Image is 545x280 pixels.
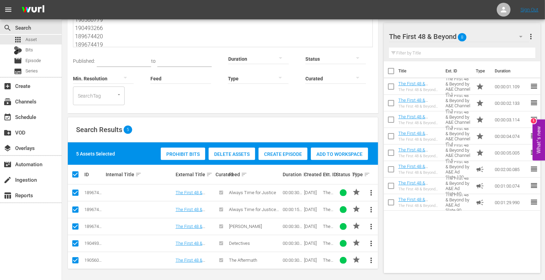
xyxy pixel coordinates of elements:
a: The First 48 & Beyond [PERSON_NAME] Promo 30 [176,224,209,244]
td: The First 48 & Beyond by A&E Ad Slate 60 [443,178,473,194]
button: Open [116,91,122,98]
a: The First 48 & Beyond Channel ID 3 [398,114,438,124]
span: Series [25,68,38,74]
td: 00:00:03.114 [492,111,530,128]
a: The First 48 & Beyond Channel ID 2 [398,98,438,108]
span: to [151,58,156,64]
div: ID [84,172,104,177]
span: more_vert [527,32,535,41]
span: Always Time for Justice Cutdown [229,207,279,217]
div: The First 48 & Beyond Channel ID 4 [398,137,440,142]
span: Promo [476,116,484,124]
span: Channels [3,98,12,106]
div: Type [352,170,361,179]
div: The First 48 & Beyond Channel ID 5 [398,154,440,158]
a: Sign Out [521,7,538,12]
td: 00:01:29.990 [492,194,530,211]
span: The Aftermath [229,258,257,263]
div: 00:00:30.080 [283,241,302,246]
span: The First 48 & Beyond by A&E Promo 30 [323,224,334,265]
button: more_vert [363,184,379,201]
span: The First 48 & Beyond by A&E Promo 15 [323,207,334,248]
div: The First 48 & Beyond Ad Slate 90 [398,203,440,208]
span: Search Results [76,126,122,134]
span: [PERSON_NAME] [229,224,262,229]
textarea: 190560779 190493266 189674420 189674419 189674418 [75,16,373,47]
td: The First 48 & Beyond by A&E Channel ID 4 [443,128,473,144]
button: Prohibit Bits [161,148,205,160]
div: Internal Title [106,170,173,179]
a: The First 48 & Beyond Ad Slate 120 [398,164,438,174]
button: more_vert [363,201,379,218]
th: Type [472,61,491,81]
span: Ad [476,182,484,190]
span: sort [241,171,247,178]
td: The First 48 & Beyond by A&E Ad Slate 120 [443,161,473,178]
span: reorder [530,181,538,190]
div: 00:00:15.146 [283,207,302,212]
span: Schedule [3,113,12,121]
span: Delete Assets [209,151,255,157]
span: Add to Workspace [311,151,368,157]
th: Title [398,61,441,81]
button: Create Episode [259,148,307,160]
td: The First 48 & Beyond by A&E Channel ID 5 [443,144,473,161]
button: more_vert [527,28,535,45]
div: 00:00:30.122 [283,258,302,263]
div: 190560779 [84,258,104,263]
a: The First 48 & Beyond Justice Promo 30 [176,190,206,206]
span: sort [206,171,212,178]
a: The First 48 & Beyond Ad Slate 60 [398,180,436,191]
span: reorder [530,99,538,107]
td: 00:00:04.074 [492,128,530,144]
span: PROMO [352,222,360,230]
span: Search [3,24,12,32]
div: The First 48 & Beyond Channel ID 1 [398,88,440,92]
span: Published: [73,58,95,64]
div: 1 [531,118,536,124]
span: more_vert [367,256,375,264]
div: The First 48 & Beyond Ad Slate 120 [398,170,440,175]
div: [DATE] [304,241,321,246]
div: 190493266 [84,241,104,246]
span: Promo [476,149,484,157]
span: reorder [530,115,538,123]
button: more_vert [363,252,379,269]
div: [DATE] [304,224,321,229]
span: Prohibit Bits [161,151,205,157]
div: Status [336,170,350,179]
span: Always Time for Justice [229,190,276,195]
span: Reports [3,191,12,200]
span: reorder [530,82,538,90]
button: Add to Workspace [311,148,368,160]
span: Episode [25,57,41,64]
div: Duration [283,170,302,179]
span: Overlays [3,144,12,152]
div: 5 Assets Selected [76,150,115,157]
td: The First 48 & Beyond by A&E Channel ID 1 [443,78,473,95]
span: Episode [14,57,22,65]
span: reorder [530,132,538,140]
button: more_vert [363,235,379,252]
div: The First 48 & Beyond Channel ID 3 [398,121,440,125]
td: The First 48 & Beyond by A&E Channel ID 3 [443,111,473,128]
td: The First 48 & Beyond by A&E Ad Slate 90 [443,194,473,211]
span: reorder [530,198,538,206]
div: Feed [229,170,281,179]
span: PROMO [352,205,360,213]
a: The First 48 & Beyond Channel ID 5 [398,147,438,158]
td: The First 48 & Beyond by A&E Channel ID 2 [443,95,473,111]
div: The First 48 & Beyond [389,27,529,46]
div: [DATE] [304,190,321,195]
span: more_vert [367,189,375,197]
td: 00:00:01.109 [492,78,530,95]
span: Promo [476,99,484,107]
div: External Title [176,170,214,179]
span: Bits [25,47,33,53]
td: 00:00:05.005 [492,144,530,161]
div: Curated [216,172,227,177]
span: Asset [25,36,37,43]
div: The First 48 & Beyond Channel ID 2 [398,104,440,109]
button: Open Feedback Widget [533,120,545,161]
td: 00:02:00.085 [492,161,530,178]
